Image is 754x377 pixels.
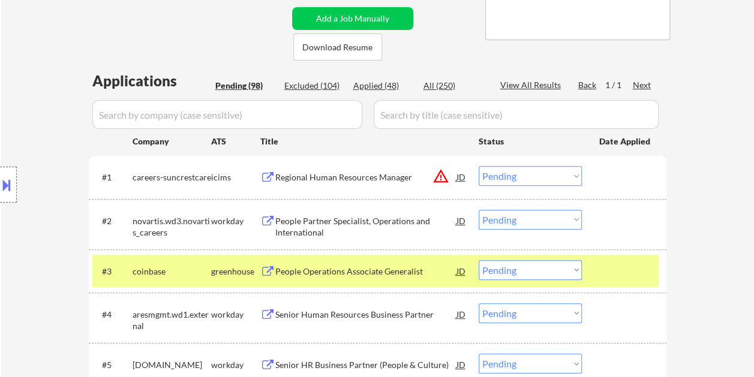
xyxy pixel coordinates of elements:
div: All (250) [423,80,483,92]
div: aresmgmt.wd1.external [133,309,211,332]
button: Download Resume [293,34,382,61]
div: JD [455,210,467,231]
div: Pending (98) [215,80,275,92]
div: JD [455,166,467,188]
div: JD [455,354,467,375]
div: Regional Human Resources Manager [275,171,456,183]
div: People Partner Specialist, Operations and International [275,215,456,239]
div: #4 [102,309,123,321]
div: Title [260,135,467,147]
div: [DOMAIN_NAME] [133,359,211,371]
div: Back [578,79,597,91]
div: ATS [211,135,260,147]
div: View All Results [500,79,564,91]
div: workday [211,215,260,227]
button: Add a Job Manually [292,7,413,30]
input: Search by title (case sensitive) [374,100,659,129]
div: Status [479,130,582,152]
div: Senior Human Resources Business Partner [275,309,456,321]
div: Excluded (104) [284,80,344,92]
div: workday [211,309,260,321]
div: icims [211,171,260,183]
div: Next [633,79,652,91]
button: warning_amber [432,168,449,185]
div: greenhouse [211,266,260,278]
div: JD [455,303,467,325]
div: Senior HR Business Partner (People & Culture) [275,359,456,371]
div: JD [455,260,467,282]
div: Date Applied [599,135,652,147]
div: People Operations Associate Generalist [275,266,456,278]
div: workday [211,359,260,371]
div: Applied (48) [353,80,413,92]
div: #5 [102,359,123,371]
input: Search by company (case sensitive) [92,100,362,129]
div: 1 / 1 [605,79,633,91]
